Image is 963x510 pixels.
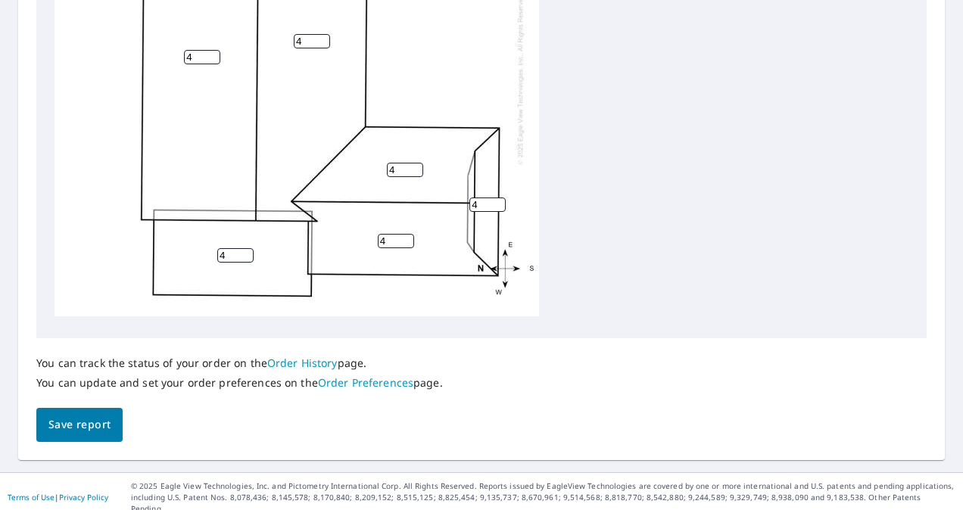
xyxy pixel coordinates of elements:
a: Order Preferences [318,375,413,390]
a: Order History [267,356,338,370]
p: You can update and set your order preferences on the page. [36,376,443,390]
button: Save report [36,408,123,442]
p: You can track the status of your order on the page. [36,356,443,370]
span: Save report [48,415,111,434]
p: | [8,493,108,502]
a: Terms of Use [8,492,55,502]
a: Privacy Policy [59,492,108,502]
